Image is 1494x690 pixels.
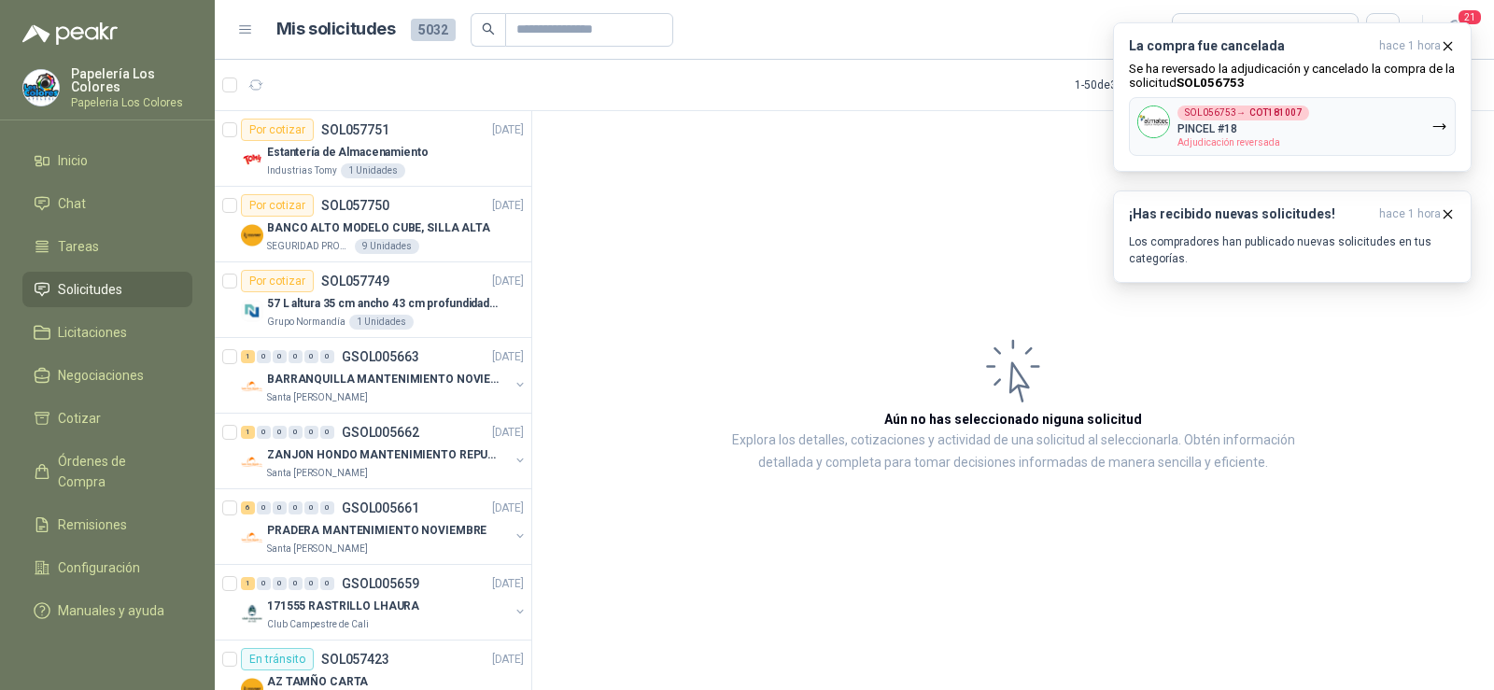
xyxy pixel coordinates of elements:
[1184,20,1223,40] div: Todas
[22,315,192,350] a: Licitaciones
[492,121,524,139] p: [DATE]
[22,186,192,221] a: Chat
[22,229,192,264] a: Tareas
[241,350,255,363] div: 1
[267,315,345,330] p: Grupo Normandía
[257,577,271,590] div: 0
[411,19,456,41] span: 5032
[1113,22,1472,172] button: La compra fue canceladahace 1 hora Se ha reversado la adjudicación y cancelado la compra de la so...
[22,507,192,542] a: Remisiones
[241,345,528,405] a: 1 0 0 0 0 0 GSOL005663[DATE] Company LogoBARRANQUILLA MANTENIMIENTO NOVIEMBRESanta [PERSON_NAME]
[304,501,318,514] div: 0
[58,514,127,535] span: Remisiones
[1177,137,1280,148] span: Adjudicación reversada
[1249,108,1302,118] b: COT181007
[22,358,192,393] a: Negociaciones
[22,401,192,436] a: Cotizar
[241,148,263,171] img: Company Logo
[215,262,531,338] a: Por cotizarSOL057749[DATE] Company Logo57 L altura 35 cm ancho 43 cm profundidad 39 cmGrupo Norma...
[58,557,140,578] span: Configuración
[1129,206,1372,222] h3: ¡Has recibido nuevas solicitudes!
[58,365,144,386] span: Negociaciones
[241,527,263,549] img: Company Logo
[1457,8,1483,26] span: 21
[342,577,419,590] p: GSOL005659
[719,429,1307,474] p: Explora los detalles, cotizaciones y actividad de una solicitud al seleccionarla. Obtén informaci...
[342,501,419,514] p: GSOL005661
[355,239,419,254] div: 9 Unidades
[1113,190,1472,283] button: ¡Has recibido nuevas solicitudes!hace 1 hora Los compradores han publicado nuevas solicitudes en ...
[257,501,271,514] div: 0
[304,577,318,590] div: 0
[320,350,334,363] div: 0
[241,270,314,292] div: Por cotizar
[273,426,287,439] div: 0
[1438,13,1472,47] button: 21
[241,194,314,217] div: Por cotizar
[22,593,192,628] a: Manuales y ayuda
[267,522,486,540] p: PRADERA MANTENIMIENTO NOVIEMBRE
[273,577,287,590] div: 0
[492,575,524,593] p: [DATE]
[241,577,255,590] div: 1
[58,150,88,171] span: Inicio
[320,426,334,439] div: 0
[273,350,287,363] div: 0
[1129,233,1456,267] p: Los compradores han publicado nuevas solicitudes en tus categorías.
[289,426,303,439] div: 0
[58,236,99,257] span: Tareas
[22,272,192,307] a: Solicitudes
[267,542,368,556] p: Santa [PERSON_NAME]
[257,350,271,363] div: 0
[22,143,192,178] a: Inicio
[267,163,337,178] p: Industrias Tomy
[23,70,59,106] img: Company Logo
[267,446,500,464] p: ZANJON HONDO MANTENIMIENTO REPUESTOS
[22,22,118,45] img: Logo peakr
[492,500,524,517] p: [DATE]
[267,617,369,632] p: Club Campestre de Cali
[241,300,263,322] img: Company Logo
[321,199,389,212] p: SOL057750
[241,648,314,670] div: En tránsito
[321,123,389,136] p: SOL057751
[58,322,127,343] span: Licitaciones
[492,348,524,366] p: [DATE]
[884,409,1142,429] h3: Aún no has seleccionado niguna solicitud
[58,193,86,214] span: Chat
[1379,38,1441,54] span: hace 1 hora
[1138,106,1169,137] img: Company Logo
[267,390,368,405] p: Santa [PERSON_NAME]
[304,350,318,363] div: 0
[58,279,122,300] span: Solicitudes
[1129,97,1456,156] button: Company LogoSOL056753→COT181007PINCEL #18Adjudicación reversada
[241,501,255,514] div: 6
[321,275,389,288] p: SOL057749
[267,295,500,313] p: 57 L altura 35 cm ancho 43 cm profundidad 39 cm
[1177,106,1309,120] div: SOL056753 →
[58,451,175,492] span: Órdenes de Compra
[241,572,528,632] a: 1 0 0 0 0 0 GSOL005659[DATE] Company Logo171555 RASTRILLO LHAURAClub Campestre de Cali
[71,67,192,93] p: Papelería Los Colores
[492,273,524,290] p: [DATE]
[1129,62,1456,90] p: Se ha reversado la adjudicación y cancelado la compra de la solicitud
[241,602,263,625] img: Company Logo
[215,187,531,262] a: Por cotizarSOL057750[DATE] Company LogoBANCO ALTO MODELO CUBE, SILLA ALTASEGURIDAD PROVISER LTDA9...
[241,119,314,141] div: Por cotizar
[349,315,414,330] div: 1 Unidades
[289,350,303,363] div: 0
[241,451,263,473] img: Company Logo
[289,577,303,590] div: 0
[289,501,303,514] div: 0
[58,600,164,621] span: Manuales y ayuda
[304,426,318,439] div: 0
[267,239,351,254] p: SEGURIDAD PROVISER LTDA
[267,371,500,388] p: BARRANQUILLA MANTENIMIENTO NOVIEMBRE
[241,224,263,246] img: Company Logo
[215,111,531,187] a: Por cotizarSOL057751[DATE] Company LogoEstantería de AlmacenamientoIndustrias Tomy1 Unidades
[482,22,495,35] span: search
[341,163,405,178] div: 1 Unidades
[320,501,334,514] div: 0
[241,375,263,398] img: Company Logo
[1129,38,1372,54] h3: La compra fue cancelada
